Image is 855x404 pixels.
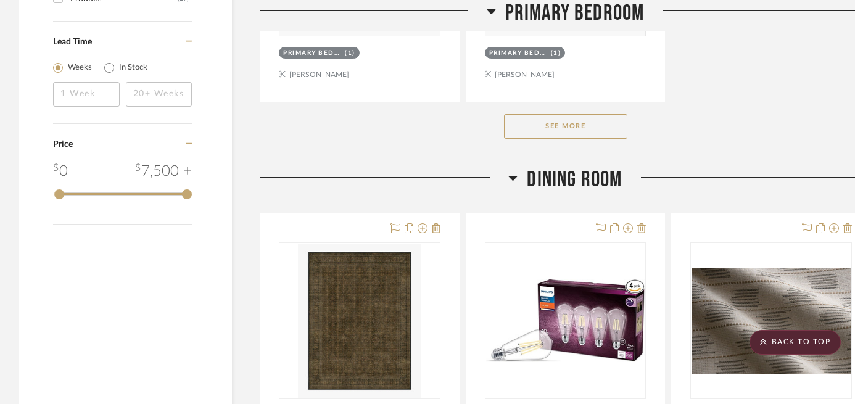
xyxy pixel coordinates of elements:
div: Primary Bedroom [283,49,342,58]
img: Vesper Olive & Gold Flatwoven Rug [298,244,421,398]
input: 20+ Weeks [126,82,192,107]
img: WILLOW WAY | White Wash [692,268,851,374]
span: Dining Room [527,167,622,193]
scroll-to-top-button: BACK TO TOP [750,330,841,355]
label: Weeks [68,62,92,74]
button: See More [504,114,627,139]
span: Lead Time [53,38,92,46]
img: 40W ST19 4-Pack Vintage Edison Spiral Soft White (2700K) 400 Lumen (4.4W = 40W) Dimmable Clear Fl... [486,279,645,361]
div: (1) [345,49,355,58]
span: Price [53,140,73,149]
label: In Stock [119,62,147,74]
input: 1 Week [53,82,120,107]
div: (1) [551,49,561,58]
div: Primary Bedroom [489,49,548,58]
div: 7,500 + [135,160,192,183]
div: 0 [53,160,68,183]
